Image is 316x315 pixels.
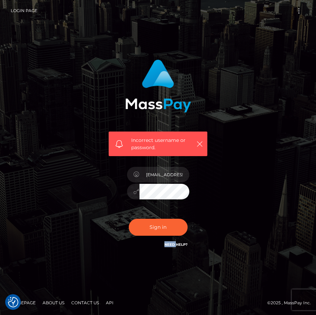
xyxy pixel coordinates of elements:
[69,297,102,308] a: Contact Us
[292,6,305,16] button: Toggle navigation
[125,60,191,112] img: MassPay Login
[164,242,188,247] a: Need Help?
[8,297,18,307] button: Consent Preferences
[131,137,193,151] span: Incorrect username or password.
[139,167,189,182] input: Username...
[11,3,37,18] a: Login Page
[5,299,311,307] div: © 2025 , MassPay Inc.
[8,297,38,308] a: Homepage
[40,297,67,308] a: About Us
[8,297,18,307] img: Revisit consent button
[129,219,188,236] button: Sign in
[103,297,116,308] a: API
